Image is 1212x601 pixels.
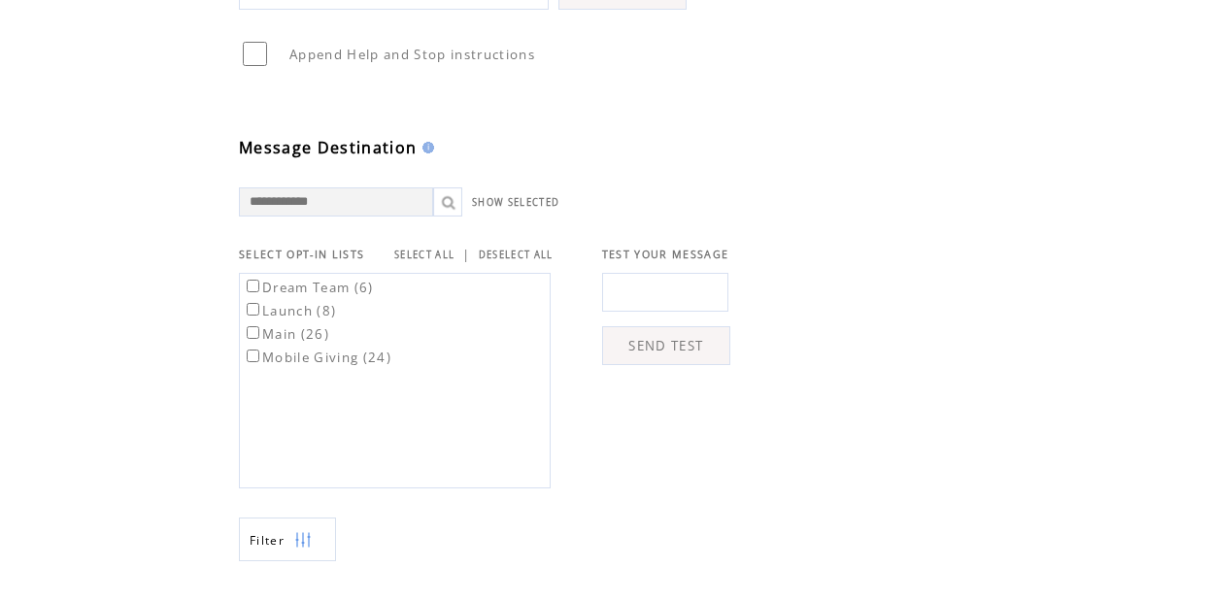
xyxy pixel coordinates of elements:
a: Filter [239,518,336,561]
a: SEND TEST [602,326,730,365]
input: Dream Team (6) [247,280,259,292]
img: filters.png [294,518,312,562]
label: Launch (8) [243,302,336,319]
img: help.gif [417,142,434,153]
span: Show filters [250,532,285,549]
a: DESELECT ALL [479,249,554,261]
span: | [462,246,470,263]
a: SHOW SELECTED [472,196,559,209]
input: Main (26) [247,326,259,339]
label: Main (26) [243,325,329,343]
span: Append Help and Stop instructions [289,46,535,63]
label: Dream Team (6) [243,279,374,296]
a: SELECT ALL [394,249,454,261]
label: Mobile Giving (24) [243,349,391,366]
input: Launch (8) [247,303,259,316]
span: SELECT OPT-IN LISTS [239,248,364,261]
span: TEST YOUR MESSAGE [602,248,729,261]
input: Mobile Giving (24) [247,350,259,362]
span: Message Destination [239,137,417,158]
